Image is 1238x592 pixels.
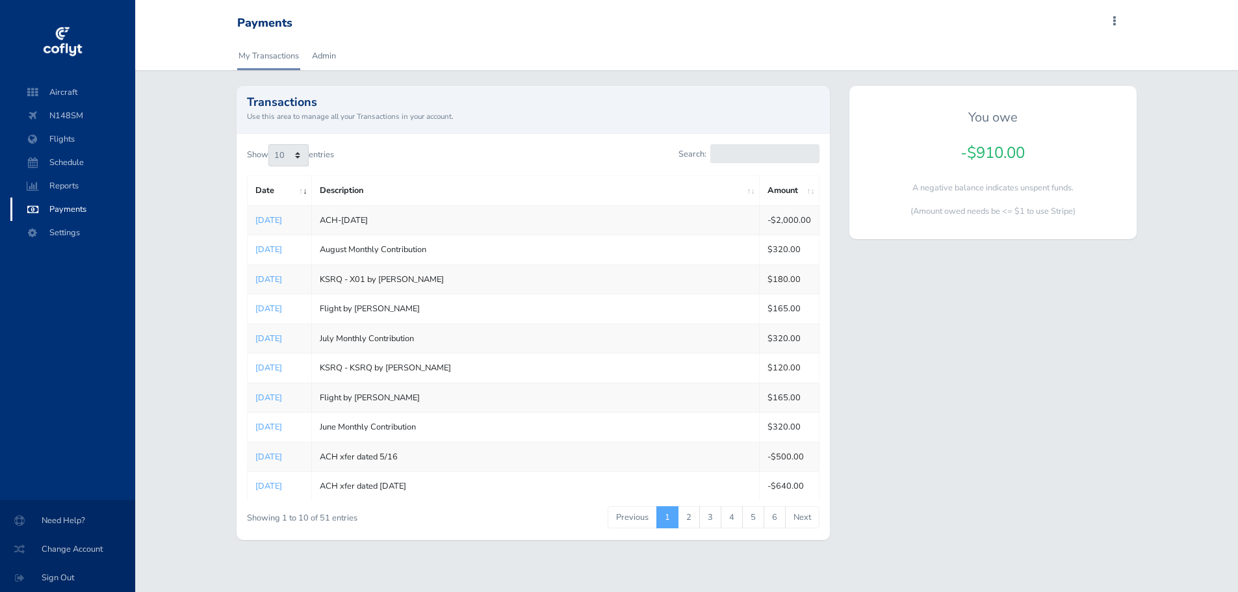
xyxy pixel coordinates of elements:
[760,413,819,442] td: $320.00
[255,244,282,255] a: [DATE]
[311,324,759,353] td: July Monthly Contribution
[23,151,122,174] span: Schedule
[255,480,282,492] a: [DATE]
[860,144,1126,162] h4: -$910.00
[764,506,786,528] a: 6
[23,221,122,244] span: Settings
[311,472,759,501] td: ACH xfer dated [DATE]
[760,294,819,324] td: $165.00
[760,176,819,205] th: Amount: activate to sort column ascending
[678,506,700,528] a: 2
[255,214,282,226] a: [DATE]
[760,205,819,235] td: -$2,000.00
[710,144,819,163] input: Search:
[247,96,819,108] h2: Transactions
[760,235,819,264] td: $320.00
[16,537,120,561] span: Change Account
[311,294,759,324] td: Flight by [PERSON_NAME]
[255,303,282,315] a: [DATE]
[255,333,282,344] a: [DATE]
[23,198,122,221] span: Payments
[247,505,476,525] div: Showing 1 to 10 of 51 entries
[255,421,282,433] a: [DATE]
[311,176,759,205] th: Description: activate to sort column ascending
[656,506,678,528] a: 1
[760,354,819,383] td: $120.00
[699,506,721,528] a: 3
[23,127,122,151] span: Flights
[860,181,1126,194] p: A negative balance indicates unspent funds.
[23,174,122,198] span: Reports
[760,472,819,501] td: -$640.00
[255,392,282,404] a: [DATE]
[255,362,282,374] a: [DATE]
[311,354,759,383] td: KSRQ - KSRQ by [PERSON_NAME]
[678,144,819,163] label: Search:
[311,235,759,264] td: August Monthly Contribution
[311,264,759,294] td: KSRQ - X01 by [PERSON_NAME]
[237,42,300,70] a: My Transactions
[268,144,309,166] select: Showentries
[16,566,120,589] span: Sign Out
[760,264,819,294] td: $180.00
[760,383,819,412] td: $165.00
[23,104,122,127] span: N148SM
[247,110,819,122] small: Use this area to manage all your Transactions in your account.
[311,42,337,70] a: Admin
[760,324,819,353] td: $320.00
[255,274,282,285] a: [DATE]
[311,442,759,471] td: ACH xfer dated 5/16
[23,81,122,104] span: Aircraft
[860,110,1126,125] h5: You owe
[311,383,759,412] td: Flight by [PERSON_NAME]
[311,205,759,235] td: ACH-[DATE]
[311,413,759,442] td: June Monthly Contribution
[237,16,292,31] div: Payments
[760,442,819,471] td: -$500.00
[860,205,1126,218] p: (Amount owed needs be <= $1 to use Stripe)
[248,176,312,205] th: Date: activate to sort column ascending
[247,144,334,166] label: Show entries
[742,506,764,528] a: 5
[16,509,120,532] span: Need Help?
[785,506,819,528] a: Next
[721,506,743,528] a: 4
[255,451,282,463] a: [DATE]
[41,23,84,62] img: coflyt logo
